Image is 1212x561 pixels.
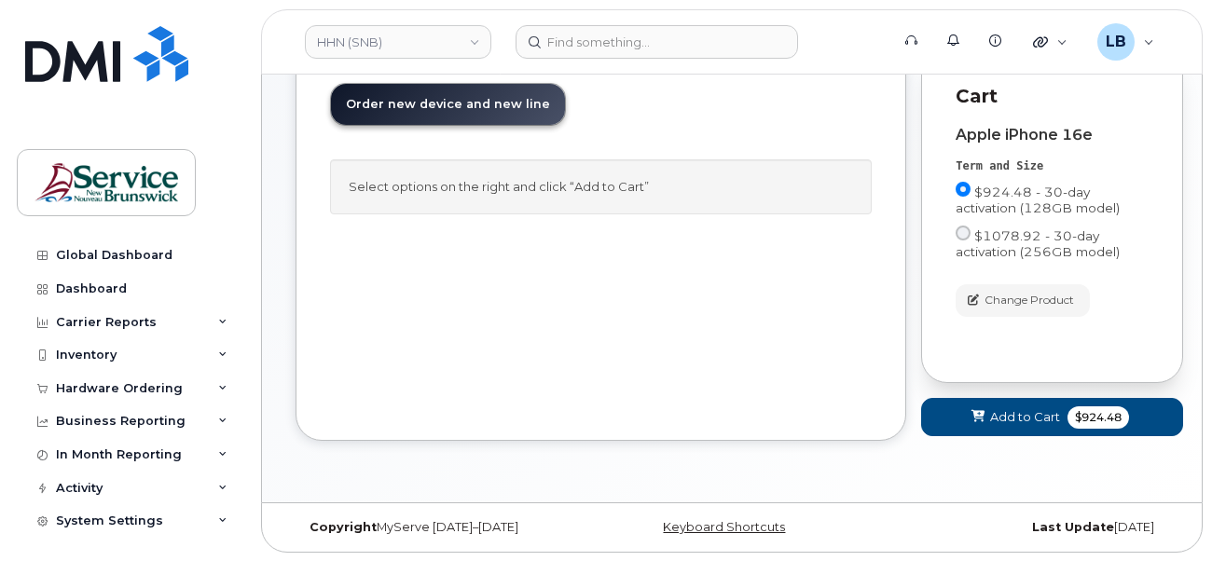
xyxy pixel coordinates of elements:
div: Apple iPhone 16e [956,127,1149,144]
strong: Copyright [310,520,377,534]
div: [DATE] [877,520,1168,535]
span: $924.48 [1067,406,1129,429]
input: $1078.92 - 30-day activation (256GB model) [956,226,971,240]
div: Quicklinks [1020,23,1081,61]
span: Add to Cart [990,408,1060,426]
div: Select options on the right and click “Add to Cart” [330,159,872,214]
span: Change Product [985,292,1074,308]
strong: Last Update [1032,520,1114,534]
a: Keyboard Shortcuts [663,520,785,534]
a: HHN (SNB) [305,25,491,59]
span: $924.48 - 30-day activation (128GB model) [956,185,1120,215]
button: Change Product [956,284,1090,317]
span: $1078.92 - 30-day activation (256GB model) [956,228,1120,259]
input: $924.48 - 30-day activation (128GB model) [956,182,971,197]
button: Add to Cart $924.48 [921,398,1183,436]
div: LeBlanc, Ben (SNB) [1084,23,1167,61]
div: Term and Size [956,158,1149,174]
span: LB [1106,31,1126,53]
span: Order new device and new line [346,97,550,111]
div: MyServe [DATE]–[DATE] [296,520,586,535]
p: Cart [956,83,1149,110]
input: Find something... [516,25,798,59]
